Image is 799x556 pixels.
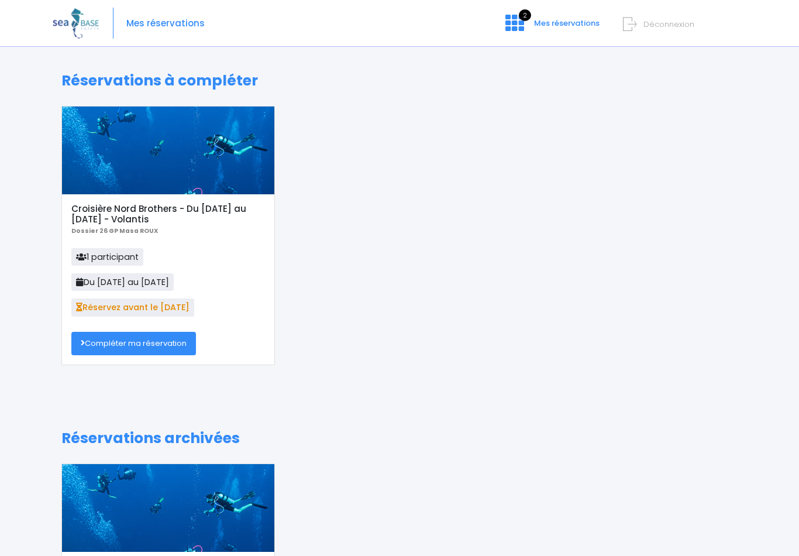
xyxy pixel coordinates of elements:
span: 2 [519,9,531,21]
b: Dossier 26 GP Masa ROUX [71,226,158,235]
span: Déconnexion [643,19,694,30]
a: Compléter ma réservation [71,332,196,355]
span: Réservez avant le [DATE] [71,298,194,316]
h1: Réservations archivées [61,430,738,447]
span: 1 participant [71,248,143,266]
h5: Croisière Nord Brothers - Du [DATE] au [DATE] - Volantis [71,204,265,225]
a: 2 Mes réservations [496,22,607,33]
span: Mes réservations [534,18,600,29]
h1: Réservations à compléter [61,72,738,90]
span: Du [DATE] au [DATE] [71,273,174,291]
